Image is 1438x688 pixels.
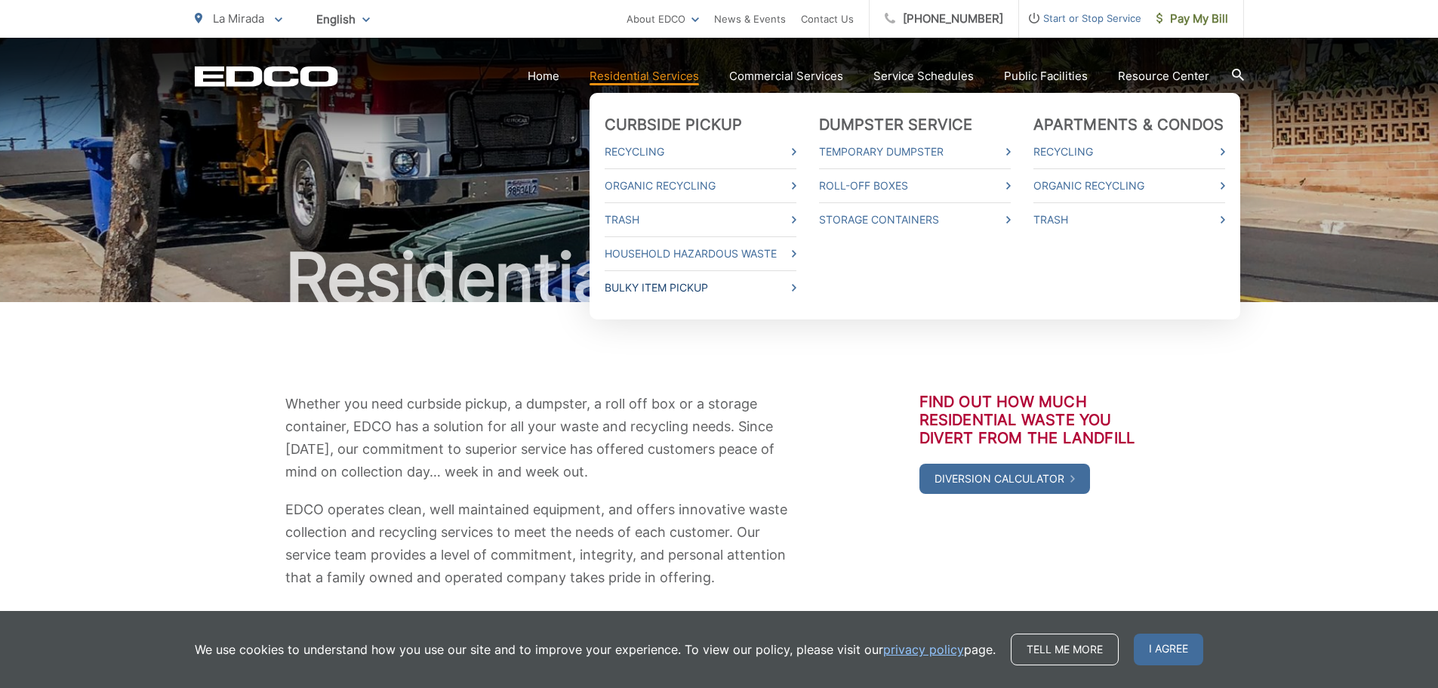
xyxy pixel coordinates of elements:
[605,143,796,161] a: Recycling
[729,67,843,85] a: Commercial Services
[873,67,974,85] a: Service Schedules
[285,393,791,483] p: Whether you need curbside pickup, a dumpster, a roll off box or a storage container, EDCO has a s...
[1033,177,1225,195] a: Organic Recycling
[883,640,964,659] a: privacy policy
[801,10,854,28] a: Contact Us
[605,245,796,263] a: Household Hazardous Waste
[819,211,1011,229] a: Storage Containers
[819,143,1011,161] a: Temporary Dumpster
[285,498,791,589] p: EDCO operates clean, well maintained equipment, and offers innovative waste collection and recycl...
[1156,10,1228,28] span: Pay My Bill
[605,116,743,134] a: Curbside Pickup
[714,10,786,28] a: News & Events
[819,116,973,134] a: Dumpster Service
[195,240,1244,316] h1: Residential Services
[605,211,796,229] a: Trash
[1033,116,1224,134] a: Apartments & Condos
[1004,67,1088,85] a: Public Facilities
[195,640,996,659] p: We use cookies to understand how you use our site and to improve your experience. To view our pol...
[1033,211,1225,229] a: Trash
[590,67,699,85] a: Residential Services
[1011,634,1119,665] a: Tell me more
[1134,634,1203,665] span: I agree
[1118,67,1209,85] a: Resource Center
[819,177,1011,195] a: Roll-Off Boxes
[627,10,699,28] a: About EDCO
[605,177,796,195] a: Organic Recycling
[213,11,264,26] span: La Mirada
[919,393,1153,447] h3: Find out how much residential waste you divert from the landfill
[1033,143,1225,161] a: Recycling
[605,279,796,297] a: Bulky Item Pickup
[305,6,381,32] span: English
[528,67,559,85] a: Home
[195,66,338,87] a: EDCD logo. Return to the homepage.
[919,464,1090,494] a: Diversion Calculator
